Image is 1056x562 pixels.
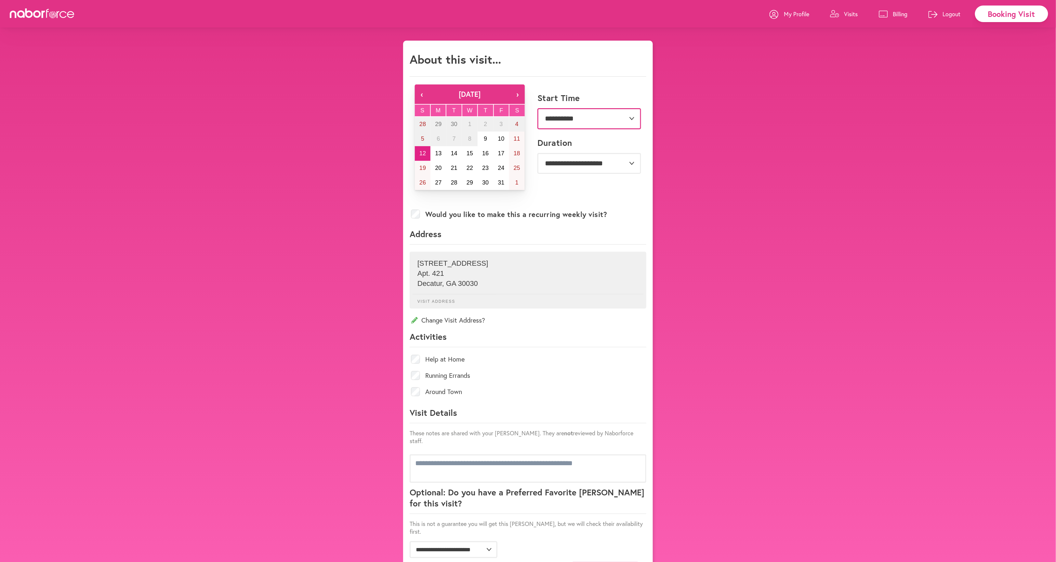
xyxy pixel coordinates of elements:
button: October 13, 2025 [430,146,446,161]
abbr: October 8, 2025 [468,135,471,142]
strong: not [564,429,573,437]
div: Booking Visit [975,6,1048,22]
p: Address [410,228,646,245]
abbr: October 22, 2025 [467,165,473,171]
button: October 2, 2025 [478,117,493,132]
p: Optional: Do you have a Preferred Favorite [PERSON_NAME] for this visit? [410,487,646,514]
abbr: October 29, 2025 [467,179,473,186]
abbr: November 1, 2025 [515,179,519,186]
button: October 30, 2025 [478,175,493,190]
abbr: October 2, 2025 [484,121,487,127]
abbr: October 13, 2025 [435,150,442,157]
button: October 7, 2025 [446,132,462,146]
abbr: October 31, 2025 [498,179,505,186]
label: Start Time [537,93,580,103]
button: October 4, 2025 [509,117,525,132]
button: October 1, 2025 [462,117,478,132]
p: My Profile [784,10,809,18]
abbr: October 26, 2025 [419,179,426,186]
abbr: October 17, 2025 [498,150,505,157]
label: Help at Home [425,356,465,363]
p: Visits [844,10,858,18]
button: November 1, 2025 [509,175,525,190]
abbr: September 30, 2025 [451,121,457,127]
abbr: October 6, 2025 [437,135,440,142]
p: Visit Details [410,407,646,423]
button: October 31, 2025 [493,175,509,190]
abbr: Monday [436,107,441,114]
button: October 28, 2025 [446,175,462,190]
abbr: Tuesday [452,107,456,114]
button: October 25, 2025 [509,161,525,175]
button: October 9, 2025 [478,132,493,146]
abbr: Wednesday [467,107,473,114]
p: This is not a guarantee you will get this [PERSON_NAME], but we will check their availability first. [410,520,646,535]
abbr: October 18, 2025 [514,150,520,157]
a: Logout [929,4,961,24]
p: Visit Address [413,294,643,304]
p: Logout [943,10,961,18]
abbr: October 25, 2025 [514,165,520,171]
button: October 8, 2025 [462,132,478,146]
abbr: September 29, 2025 [435,121,442,127]
abbr: October 16, 2025 [482,150,489,157]
abbr: Thursday [484,107,487,114]
abbr: October 28, 2025 [451,179,457,186]
button: October 10, 2025 [493,132,509,146]
button: September 29, 2025 [430,117,446,132]
abbr: October 1, 2025 [468,121,471,127]
abbr: October 3, 2025 [500,121,503,127]
p: Decatur , GA 30030 [417,279,639,288]
button: October 15, 2025 [462,146,478,161]
h1: About this visit... [410,52,501,66]
button: October 22, 2025 [462,161,478,175]
button: October 19, 2025 [415,161,430,175]
label: Duration [537,138,572,148]
abbr: October 4, 2025 [515,121,519,127]
button: October 23, 2025 [478,161,493,175]
a: Billing [879,4,908,24]
button: ‹ [415,84,429,104]
button: October 21, 2025 [446,161,462,175]
abbr: October 10, 2025 [498,135,505,142]
abbr: October 9, 2025 [484,135,487,142]
abbr: October 30, 2025 [482,179,489,186]
abbr: October 11, 2025 [514,135,520,142]
button: October 17, 2025 [493,146,509,161]
button: October 11, 2025 [509,132,525,146]
abbr: October 14, 2025 [451,150,457,157]
abbr: October 27, 2025 [435,179,442,186]
p: These notes are shared with your [PERSON_NAME]. They are reviewed by Naborforce staff. [410,429,646,445]
button: October 12, 2025 [415,146,430,161]
button: September 30, 2025 [446,117,462,132]
button: [DATE] [429,84,510,104]
p: Change Visit Address? [410,316,646,325]
p: Activities [410,331,646,347]
button: October 18, 2025 [509,146,525,161]
abbr: Sunday [420,107,424,114]
label: Would you like to make this a recurring weekly visit? [425,210,607,219]
abbr: October 7, 2025 [453,135,456,142]
abbr: Saturday [515,107,519,114]
abbr: October 19, 2025 [419,165,426,171]
abbr: October 12, 2025 [419,150,426,157]
a: Visits [830,4,858,24]
button: October 29, 2025 [462,175,478,190]
button: › [510,84,525,104]
button: October 20, 2025 [430,161,446,175]
button: October 3, 2025 [493,117,509,132]
button: October 16, 2025 [478,146,493,161]
abbr: October 23, 2025 [482,165,489,171]
label: Around Town [425,389,462,395]
button: October 14, 2025 [446,146,462,161]
abbr: October 20, 2025 [435,165,442,171]
button: October 6, 2025 [430,132,446,146]
abbr: October 5, 2025 [421,135,424,142]
button: September 28, 2025 [415,117,430,132]
button: October 26, 2025 [415,175,430,190]
button: October 27, 2025 [430,175,446,190]
p: Apt. 421 [417,269,639,278]
button: October 24, 2025 [493,161,509,175]
p: Billing [893,10,908,18]
a: My Profile [770,4,809,24]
